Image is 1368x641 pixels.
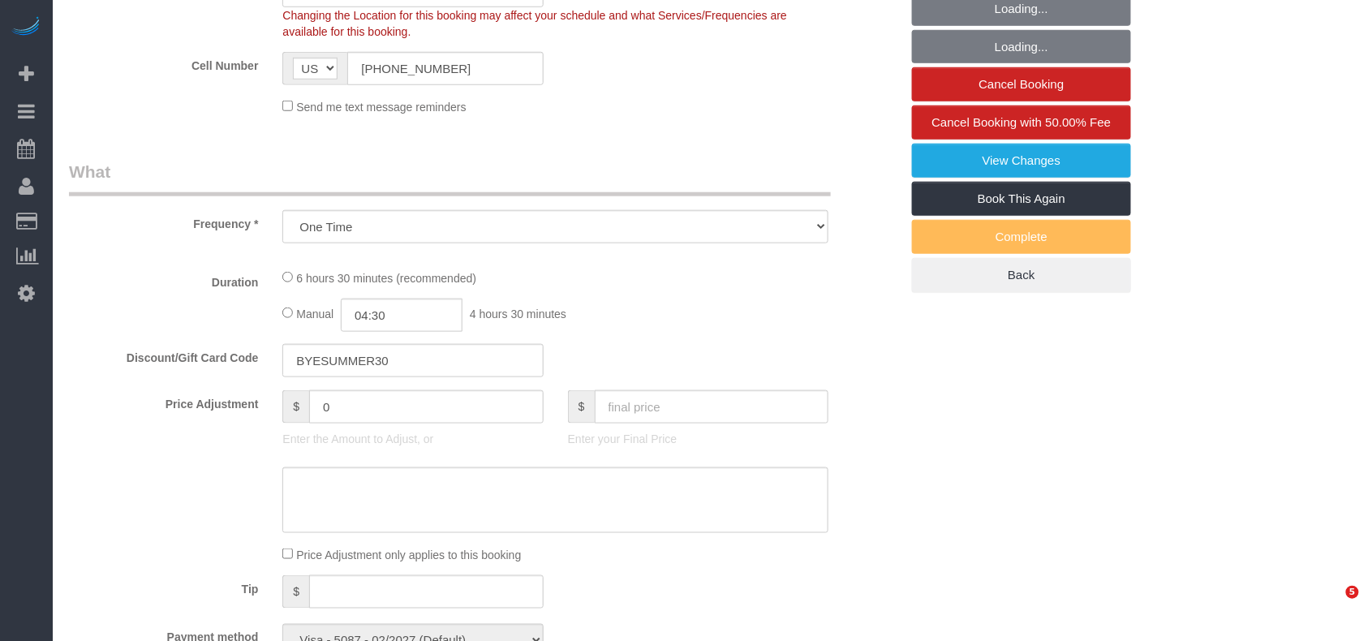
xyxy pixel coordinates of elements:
[912,144,1131,178] a: View Changes
[1346,586,1359,599] span: 5
[10,16,42,39] img: Automaid Logo
[595,390,829,424] input: final price
[296,272,476,285] span: 6 hours 30 minutes (recommended)
[282,575,309,609] span: $
[282,431,543,447] p: Enter the Amount to Adjust, or
[296,101,466,114] span: Send me text message reminders
[296,549,521,561] span: Price Adjustment only applies to this booking
[912,258,1131,292] a: Back
[57,210,270,232] label: Frequency *
[57,344,270,366] label: Discount/Gift Card Code
[912,182,1131,216] a: Book This Again
[1313,586,1352,625] iframe: Intercom live chat
[568,431,828,447] p: Enter your Final Price
[57,269,270,290] label: Duration
[57,390,270,412] label: Price Adjustment
[57,575,270,597] label: Tip
[932,115,1112,129] span: Cancel Booking with 50.00% Fee
[69,160,831,196] legend: What
[296,308,333,320] span: Manual
[568,390,595,424] span: $
[282,9,787,38] span: Changing the Location for this booking may affect your schedule and what Services/Frequencies are...
[912,105,1131,140] a: Cancel Booking with 50.00% Fee
[347,52,543,85] input: Cell Number
[912,67,1131,101] a: Cancel Booking
[470,308,566,320] span: 4 hours 30 minutes
[282,390,309,424] span: $
[57,52,270,74] label: Cell Number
